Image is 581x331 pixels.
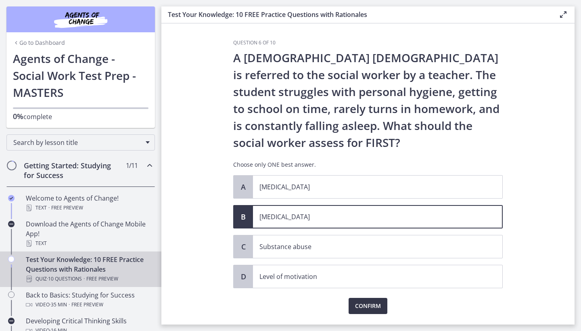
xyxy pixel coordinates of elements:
[233,40,503,46] h3: Question 6 of 10
[32,10,129,29] img: Agents of Change Social Work Test Prep
[48,203,50,213] span: ·
[26,290,152,310] div: Back to Basics: Studying for Success
[238,212,248,222] span: B
[13,50,148,101] h1: Agents of Change - Social Work Test Prep - MASTERS
[26,203,152,213] div: Text
[233,161,503,169] p: Choose only ONE best answer.
[47,274,82,284] span: · 10 Questions
[259,182,480,192] p: [MEDICAL_DATA]
[349,298,387,314] button: Confirm
[26,274,152,284] div: Quiz
[233,49,503,151] p: A [DEMOGRAPHIC_DATA] [DEMOGRAPHIC_DATA] is referred to the social worker by a teacher. The studen...
[26,255,152,284] div: Test Your Knowledge: 10 FREE Practice Questions with Rationales
[26,239,152,248] div: Text
[355,301,381,311] span: Confirm
[238,272,248,281] span: D
[238,242,248,251] span: C
[13,111,23,121] span: 0%
[51,203,83,213] span: Free preview
[259,272,480,281] p: Level of motivation
[8,195,15,201] i: Completed
[26,300,152,310] div: Video
[238,182,248,192] span: A
[13,138,142,147] span: Search by lesson title
[259,212,480,222] p: [MEDICAL_DATA]
[26,193,152,213] div: Welcome to Agents of Change!
[13,111,148,122] p: complete
[126,161,138,170] span: 1 / 11
[71,300,103,310] span: Free preview
[168,10,545,19] h3: Test Your Knowledge: 10 FREE Practice Questions with Rationales
[84,274,85,284] span: ·
[24,161,122,180] h2: Getting Started: Studying for Success
[259,242,480,251] p: Substance abuse
[13,39,65,47] a: Go to Dashboard
[69,300,70,310] span: ·
[26,219,152,248] div: Download the Agents of Change Mobile App!
[50,300,67,310] span: · 35 min
[6,134,155,151] div: Search by lesson title
[86,274,118,284] span: Free preview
